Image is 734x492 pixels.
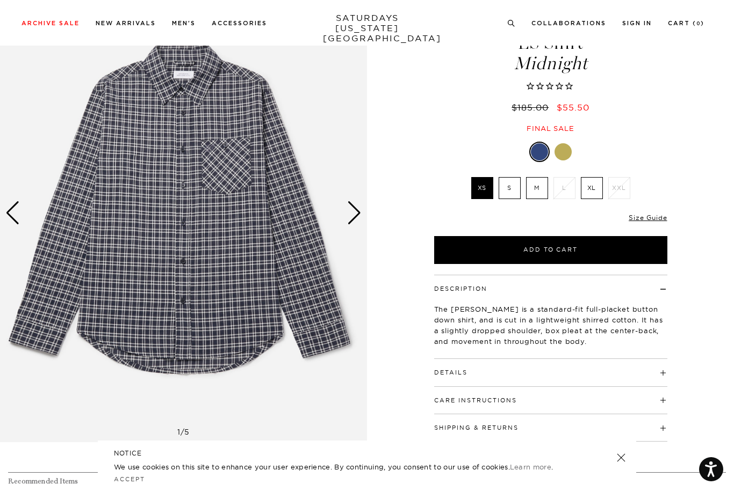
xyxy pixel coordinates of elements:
[668,20,704,26] a: Cart (0)
[434,370,467,376] button: Details
[433,124,669,133] div: Final sale
[512,102,553,113] del: $185.00
[114,449,620,458] h5: NOTICE
[8,477,726,486] h4: Recommended Items
[622,20,652,26] a: Sign In
[434,236,667,264] button: Add to Cart
[347,201,362,225] div: Next slide
[172,20,196,26] a: Men's
[5,201,20,225] div: Previous slide
[433,55,669,72] span: Midnight
[531,20,606,26] a: Collaborations
[629,214,667,222] a: Size Guide
[177,427,181,437] span: 1
[21,20,80,26] a: Archive Sale
[696,21,701,26] small: 0
[433,17,669,72] h1: [PERSON_NAME] Check LS Shirt
[499,177,521,199] label: S
[96,20,156,26] a: New Arrivals
[114,461,582,472] p: We use cookies on this site to enhance your user experience. By continuing, you consent to our us...
[434,398,517,403] button: Care Instructions
[184,427,190,437] span: 5
[510,462,551,471] a: Learn more
[114,475,145,483] a: Accept
[434,425,519,431] button: Shipping & Returns
[323,13,412,43] a: SATURDAYS[US_STATE][GEOGRAPHIC_DATA]
[434,286,487,292] button: Description
[581,177,603,199] label: XL
[526,177,548,199] label: M
[557,102,589,113] span: $55.50
[433,81,669,92] span: Rated 0.0 out of 5 stars 0 reviews
[434,304,667,347] p: The [PERSON_NAME] is a standard-fit full-placket button down shirt, and is cut in a lightweight s...
[212,20,267,26] a: Accessories
[471,177,493,199] label: XS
